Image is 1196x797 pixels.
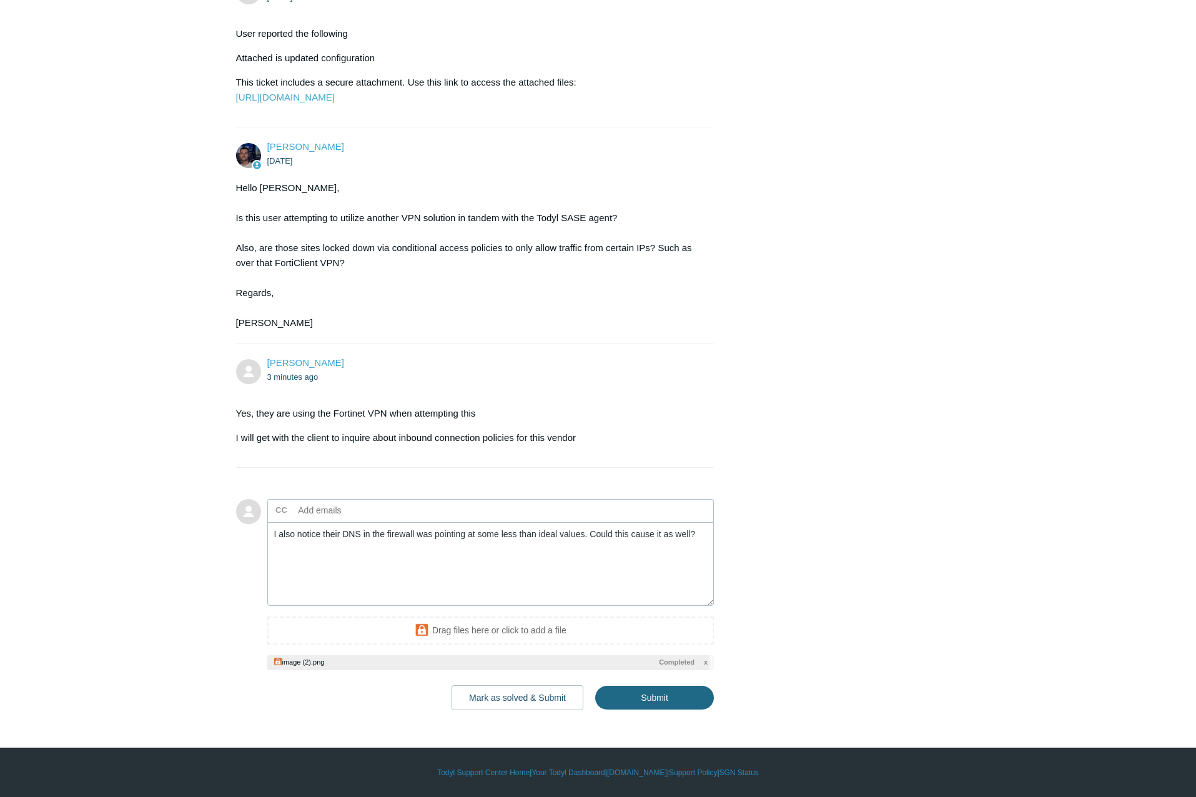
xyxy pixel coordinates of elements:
[607,767,667,778] a: [DOMAIN_NAME]
[437,767,530,778] a: Todyl Support Center Home
[236,430,702,445] p: I will get with the client to inquire about inbound connection policies for this vendor
[267,357,344,368] a: [PERSON_NAME]
[659,657,694,668] span: Completed
[531,767,605,778] a: Your Todyl Dashboard
[267,522,714,606] textarea: Add your reply
[267,141,344,152] a: [PERSON_NAME]
[452,685,583,710] button: Mark as solved & Submit
[267,372,319,382] time: 09/24/2025, 13:47
[669,767,717,778] a: Support Policy
[236,92,335,102] a: [URL][DOMAIN_NAME]
[294,501,428,520] input: Add emails
[267,156,293,166] time: 09/23/2025, 13:27
[704,657,708,668] span: x
[275,501,287,520] label: CC
[236,181,702,330] div: Hello [PERSON_NAME], Is this user attempting to utilize another VPN solution in tandem with the T...
[267,357,344,368] span: Charles Perkins
[236,767,961,778] div: | | | |
[595,686,714,710] input: Submit
[236,26,702,41] p: User reported the following
[236,75,702,105] p: This ticket includes a secure attachment. Use this link to access the attached files:
[236,51,702,66] p: Attached is updated configuration
[267,141,344,152] span: Connor Davis
[719,767,759,778] a: SGN Status
[236,406,702,421] p: Yes, they are using the Fortinet VPN when attempting this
